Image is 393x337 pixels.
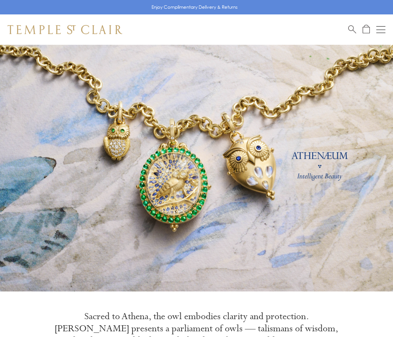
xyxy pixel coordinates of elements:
a: Search [348,25,356,34]
img: Temple St. Clair [8,25,122,34]
p: Enjoy Complimentary Delivery & Returns [152,3,238,11]
a: Open Shopping Bag [363,25,370,34]
button: Open navigation [376,25,385,34]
